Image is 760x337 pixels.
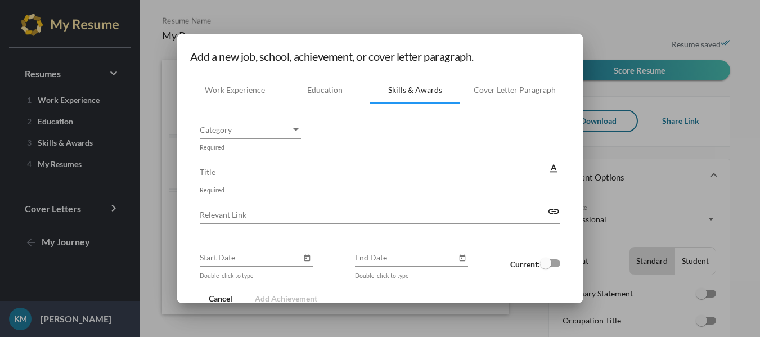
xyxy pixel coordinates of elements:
[200,166,547,178] input: Title
[200,185,224,196] mat-hint: Required
[200,142,224,154] mat-hint: Required
[547,162,560,176] mat-icon: text_format
[547,205,560,218] mat-icon: link
[190,47,570,65] h1: Add a new job, school, achievement, or cover letter paragraph.
[200,251,301,263] input: Start Date
[246,289,326,309] button: Add Achievement
[200,124,301,136] mat-select: Category
[355,251,456,263] input: End Date
[209,294,232,303] span: Cancel
[200,124,291,136] span: Category
[200,289,241,309] button: Cancel
[510,259,540,269] strong: Current:
[474,84,556,96] div: Cover Letter Paragraph
[200,270,254,282] mat-hint: Double-click to type
[456,251,468,263] button: Open calendar
[200,209,547,221] input: Relevant Link
[307,84,343,96] div: Education
[301,251,313,263] button: Open calendar
[388,84,442,96] div: Skills & Awards
[205,84,265,96] div: Work Experience
[255,294,317,303] span: Add Achievement
[355,270,409,282] mat-hint: Double-click to type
